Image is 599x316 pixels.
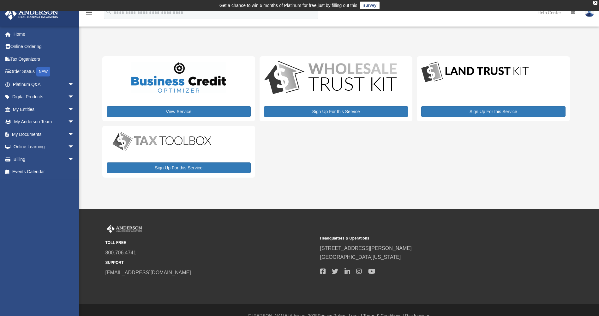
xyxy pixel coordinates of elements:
img: Anderson Advisors Platinum Portal [105,225,143,233]
img: User Pic [585,8,594,17]
div: close [593,1,597,5]
span: arrow_drop_down [68,116,81,129]
a: Tax Organizers [4,53,84,65]
a: View Service [107,106,251,117]
img: taxtoolbox_new-1.webp [107,130,217,152]
a: [GEOGRAPHIC_DATA][US_STATE] [320,254,401,260]
a: My Entitiesarrow_drop_down [4,103,84,116]
a: menu [85,11,93,16]
a: Order StatusNEW [4,65,84,78]
i: search [105,9,112,15]
a: Events Calendar [4,166,84,178]
a: [STREET_ADDRESS][PERSON_NAME] [320,246,412,251]
a: survey [360,2,380,9]
span: arrow_drop_down [68,141,81,154]
img: LandTrust_lgo-1.jpg [421,61,529,84]
a: My Anderson Teamarrow_drop_down [4,116,84,128]
a: Online Ordering [4,40,84,53]
a: My Documentsarrow_drop_down [4,128,84,141]
i: menu [85,9,93,16]
small: Headquarters & Operations [320,235,530,242]
span: arrow_drop_down [68,103,81,116]
small: TOLL FREE [105,240,316,246]
a: [EMAIL_ADDRESS][DOMAIN_NAME] [105,270,191,275]
a: Online Learningarrow_drop_down [4,141,84,153]
a: Sign Up For this Service [264,106,408,117]
img: Anderson Advisors Platinum Portal [3,8,60,20]
img: WS-Trust-Kit-lgo-1.jpg [264,61,397,96]
small: SUPPORT [105,259,316,266]
a: Billingarrow_drop_down [4,153,84,166]
div: Get a chance to win 6 months of Platinum for free just by filling out this [219,2,357,9]
span: arrow_drop_down [68,78,81,91]
a: Home [4,28,84,40]
div: NEW [36,67,50,76]
span: arrow_drop_down [68,128,81,141]
a: Sign Up For this Service [107,162,251,173]
span: arrow_drop_down [68,153,81,166]
a: Digital Productsarrow_drop_down [4,91,81,103]
span: arrow_drop_down [68,91,81,104]
a: Sign Up For this Service [421,106,565,117]
a: 800.706.4741 [105,250,136,255]
a: Platinum Q&Aarrow_drop_down [4,78,84,91]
